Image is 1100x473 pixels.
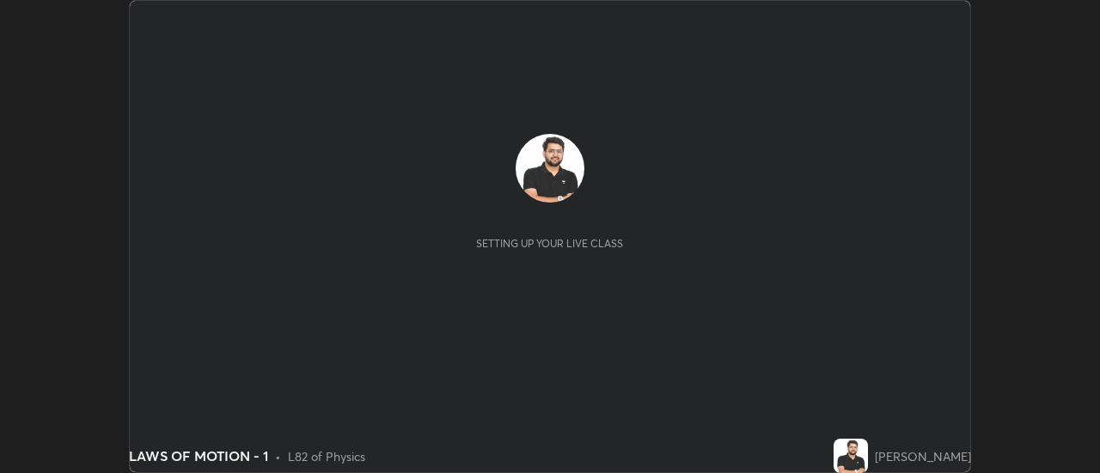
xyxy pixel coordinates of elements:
[288,447,365,465] div: L82 of Physics
[129,446,268,466] div: LAWS OF MOTION - 1
[516,134,584,203] img: 6c0a6b5127da4c9390a6586b0dc4a4b9.jpg
[875,447,971,465] div: [PERSON_NAME]
[275,447,281,465] div: •
[834,439,868,473] img: 6c0a6b5127da4c9390a6586b0dc4a4b9.jpg
[476,237,623,250] div: Setting up your live class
